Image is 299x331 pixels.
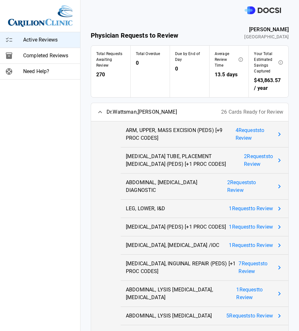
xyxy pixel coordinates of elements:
span: 5 Request s to Review [226,312,273,320]
span: $43,863.57 / year [254,77,281,91]
span: 26 Cards Ready for Review [221,108,283,116]
span: Completed Reviews [23,52,75,60]
span: 1 Request to Review [236,286,273,301]
span: Average Review Time [215,51,236,68]
span: 1 Request to Review [229,241,273,249]
span: Your Total Estimated Savings Captured [254,51,276,74]
span: ABDOMINAL, LYSIS [MEDICAL_DATA] [126,312,212,320]
span: [GEOGRAPHIC_DATA] [244,33,289,40]
span: ABDOMINAL, [MEDICAL_DATA] DIAGNOSTIC [126,179,227,194]
span: LEG, LOWER, I&D [126,205,165,213]
span: 2 Request s to Review [227,179,273,194]
span: [MEDICAL_DATA] (PEDS) [+1 PROC CODES] [126,223,226,231]
svg: This represents the average time it takes from when an optimization is ready for your review to w... [238,57,243,62]
span: [PERSON_NAME] [244,26,289,33]
span: Need Help? [23,68,75,75]
img: Site Logo [8,5,72,27]
span: 2 Request s to Review [244,153,273,168]
span: [MEDICAL_DATA] TUBE, PLACEMENT [MEDICAL_DATA] (PEDS) [+1 PROC CODES] [126,153,244,168]
span: 7 Request s to Review [238,260,273,275]
span: 4 Request s to Review [236,127,273,142]
span: 13.5 days [215,71,244,79]
svg: This is the estimated annual impact of the preference card optimizations which you have approved.... [278,60,283,65]
span: 0 [175,65,204,73]
span: 270 [96,71,125,79]
span: ABDOMINAL, LYSIS [MEDICAL_DATA], [MEDICAL_DATA] [126,286,237,301]
span: Active Reviews [23,36,75,44]
span: Due by End of Day [175,51,204,62]
span: Dr. Wattsman , [PERSON_NAME] [107,108,177,116]
span: [MEDICAL_DATA], INGUINAL REPAIR (PEDS) [+1 PROC CODES] [126,260,239,275]
span: [MEDICAL_DATA], [MEDICAL_DATA] /IOC [126,241,219,249]
span: 1 Request to Review [229,223,273,231]
span: Total Overdue [136,51,160,57]
img: DOCSI Logo [245,6,281,14]
span: Physician Requests to Review [91,31,178,40]
span: 0 [136,59,165,67]
span: Total Requests Awaiting Review [96,51,125,68]
span: ARM, UPPER, MASS EXCISION (PEDS) [+9 PROC CODES] [126,127,236,142]
span: 1 Request to Review [229,205,273,213]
